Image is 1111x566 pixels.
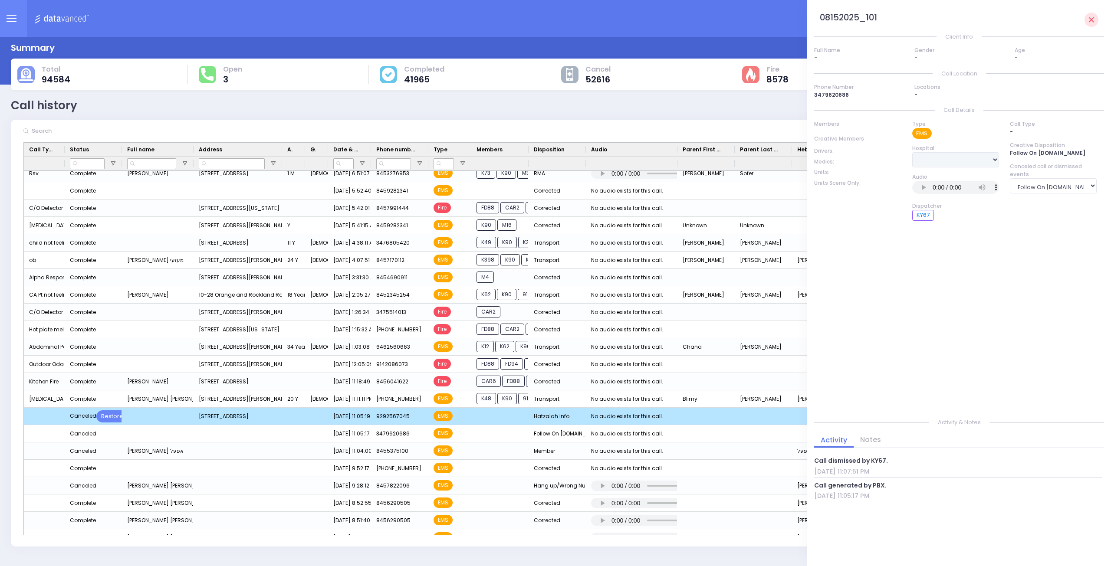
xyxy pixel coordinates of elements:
div: No audio exists for this call. [591,376,663,387]
div: Complete [70,185,96,196]
div: [STREET_ADDRESS][PERSON_NAME] [194,390,282,408]
span: K62 [495,341,514,352]
div: Full Name [814,46,904,54]
div: Press SPACE to select this row. [24,390,1081,408]
div: [DATE] 4:38:11 AM [328,234,371,252]
div: [STREET_ADDRESS] [194,408,282,425]
div: EMS [912,128,932,139]
span: Type [434,146,447,154]
span: FD94 [526,376,549,387]
span: EMS [434,341,453,352]
div: [DATE] 2:05:27 AM [328,286,371,304]
button: Open Filter Menu [270,160,277,167]
div: [DATE] 12:05:09 AM [328,356,371,373]
span: 9142086073 [376,360,408,368]
div: Transport [529,338,586,356]
span: K12 [477,341,494,352]
div: [DATE] 11:05:17 PM [328,425,371,442]
div: [DATE] 5:42:01 AM [328,200,371,217]
input: Type Filter Input [434,158,454,169]
div: [DEMOGRAPHIC_DATA] [305,234,328,252]
div: [DATE] 11:04:00 PM [328,442,371,460]
span: K90 [497,393,517,404]
div: Corrected [529,460,586,477]
div: Press SPACE to select this row. [24,234,1081,252]
div: [PERSON_NAME] [735,252,792,269]
span: Open [223,65,242,74]
img: other-cause.svg [566,68,574,81]
span: 8454690911 [376,274,408,281]
div: [STREET_ADDRESS][PERSON_NAME] [194,217,282,234]
span: Phone number [376,146,416,154]
div: CA Pt not feeling well [24,286,65,304]
div: Press SPACE to select this row. [24,200,1081,217]
span: K398 [477,254,499,265]
div: Press SPACE to select this row. [24,182,1081,200]
div: [DEMOGRAPHIC_DATA] [305,338,328,356]
div: [STREET_ADDRESS] [194,373,282,390]
div: No audio exists for this call. [591,307,663,318]
div: [PERSON_NAME] [PERSON_NAME] [PERSON_NAME] [122,512,194,529]
img: total-response.svg [201,68,213,80]
div: Transport [529,252,586,269]
div: Call history [11,97,77,114]
div: No audio exists for this call. [591,341,663,353]
span: 8453276953 [376,170,409,177]
span: 8457170112 [376,256,404,264]
div: Audio [912,173,999,181]
div: Members [814,120,901,128]
input: Status Filter Input [70,158,105,169]
span: 8459282341 [376,222,408,229]
div: Hospital [912,144,999,152]
div: - [1010,128,1097,136]
div: - [914,91,1104,99]
div: [PERSON_NAME] [122,373,194,390]
div: [STREET_ADDRESS] [194,165,282,182]
span: CAR2 [500,324,524,335]
div: Press SPACE to select this row. [24,338,1081,356]
div: No audio exists for this call. [591,255,663,266]
a: Notes [854,435,887,445]
img: Logo [34,13,92,24]
div: [PERSON_NAME] מעזעי [792,252,864,269]
div: [PERSON_NAME] [PERSON_NAME] [122,529,194,546]
div: Hang up/Wrong Number [529,477,586,494]
div: Outdoor Odor Investigation [24,356,65,373]
button: Open Filter Menu [181,160,188,167]
div: No audio exists for this call. [591,324,663,335]
div: [STREET_ADDRESS][PERSON_NAME][US_STATE] [194,356,282,373]
div: [DATE] 1:15:32 AM [328,321,371,338]
div: [PERSON_NAME] [735,286,792,304]
div: Canceled call or dismissed events [1010,163,1097,178]
div: Dispatcher [912,202,999,210]
img: cause-cover.svg [382,68,395,81]
div: [DATE] 5:41:15 AM [328,217,371,234]
span: EMS [434,220,453,230]
div: Complete [70,255,96,266]
div: [DATE] 8:52:55 PM [328,494,371,512]
div: Call Type [1010,120,1097,128]
input: Search [29,123,159,139]
span: K90 [497,237,517,248]
div: [PERSON_NAME] [792,512,864,529]
span: CAR6 [477,376,501,387]
div: Units Scene Only: [814,179,901,187]
div: Restore [96,410,128,422]
p: Call Details [814,106,1104,115]
span: 913 [518,393,536,404]
div: No audio exists for this call. [591,393,663,405]
div: Press SPACE to select this row. [24,321,1081,338]
div: 11 Y [282,234,305,252]
span: 912 [518,289,536,300]
div: [PERSON_NAME] [677,234,735,252]
span: Audio [591,146,607,154]
span: Cancel [585,65,611,74]
div: [DATE] 3:31:30 AM [328,269,371,286]
div: 1 M [282,165,305,182]
span: Parent First Name [683,146,723,154]
div: Corrected [529,356,586,373]
div: No audio exists for this call. [591,237,663,249]
div: Corrected [529,217,586,234]
div: Hatzalah Info [529,408,586,425]
div: Press SPACE to select this row. [24,304,1081,321]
